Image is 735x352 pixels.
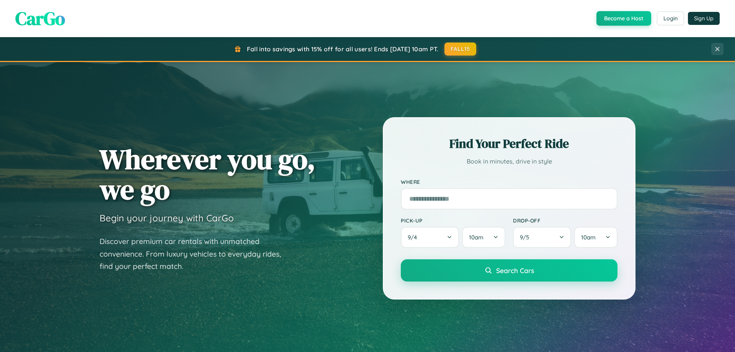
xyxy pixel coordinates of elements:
[574,227,617,248] button: 10am
[596,11,651,26] button: Become a Host
[100,212,234,224] h3: Begin your journey with CarGo
[462,227,505,248] button: 10am
[247,45,439,53] span: Fall into savings with 15% off for all users! Ends [DATE] 10am PT.
[408,234,421,241] span: 9 / 4
[401,227,459,248] button: 9/4
[513,227,571,248] button: 9/5
[401,259,617,282] button: Search Cars
[496,266,534,275] span: Search Cars
[657,11,684,25] button: Login
[100,235,291,273] p: Discover premium car rentals with unmatched convenience. From luxury vehicles to everyday rides, ...
[401,178,617,185] label: Where
[688,12,720,25] button: Sign Up
[401,135,617,152] h2: Find Your Perfect Ride
[401,217,505,224] label: Pick-up
[15,6,65,31] span: CarGo
[469,234,483,241] span: 10am
[100,144,315,205] h1: Wherever you go, we go
[520,234,533,241] span: 9 / 5
[401,156,617,167] p: Book in minutes, drive in style
[581,234,596,241] span: 10am
[444,43,477,56] button: FALL15
[513,217,617,224] label: Drop-off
